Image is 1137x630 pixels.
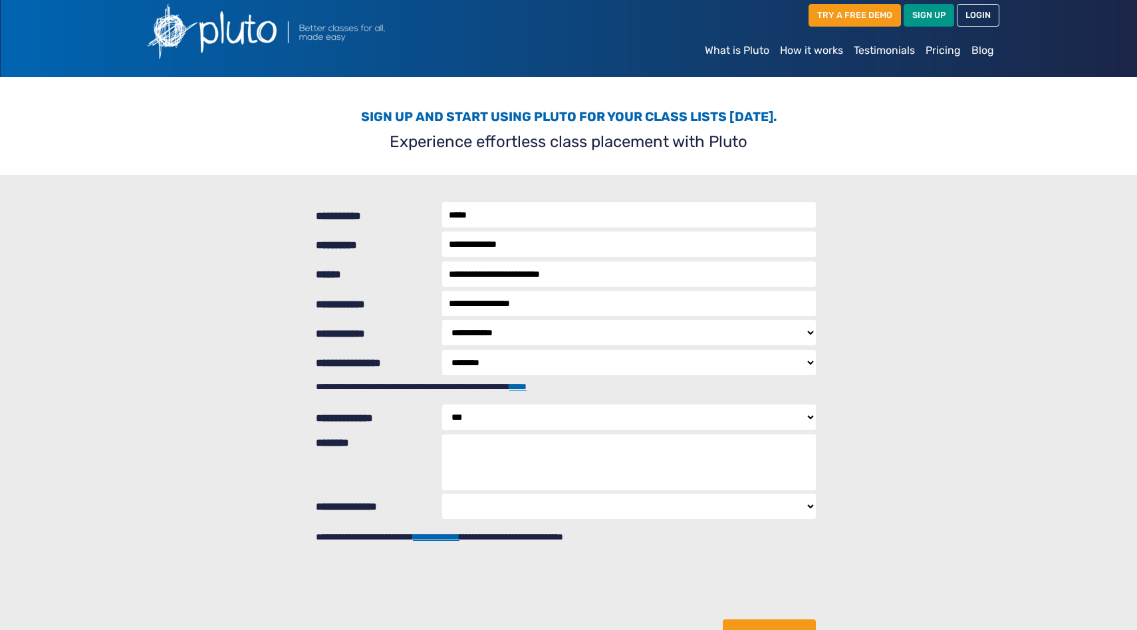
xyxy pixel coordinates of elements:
a: SIGN UP [904,4,954,26]
a: How it works [775,37,848,64]
a: What is Pluto [699,37,775,64]
a: Testimonials [848,37,920,64]
h3: Sign up and start using Pluto for your class lists [DATE]. [146,109,991,124]
a: Blog [966,37,999,64]
p: Experience effortless class placement with Pluto [146,130,991,154]
a: LOGIN [957,4,999,26]
a: Pricing [920,37,966,64]
a: TRY A FREE DEMO [809,4,901,26]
